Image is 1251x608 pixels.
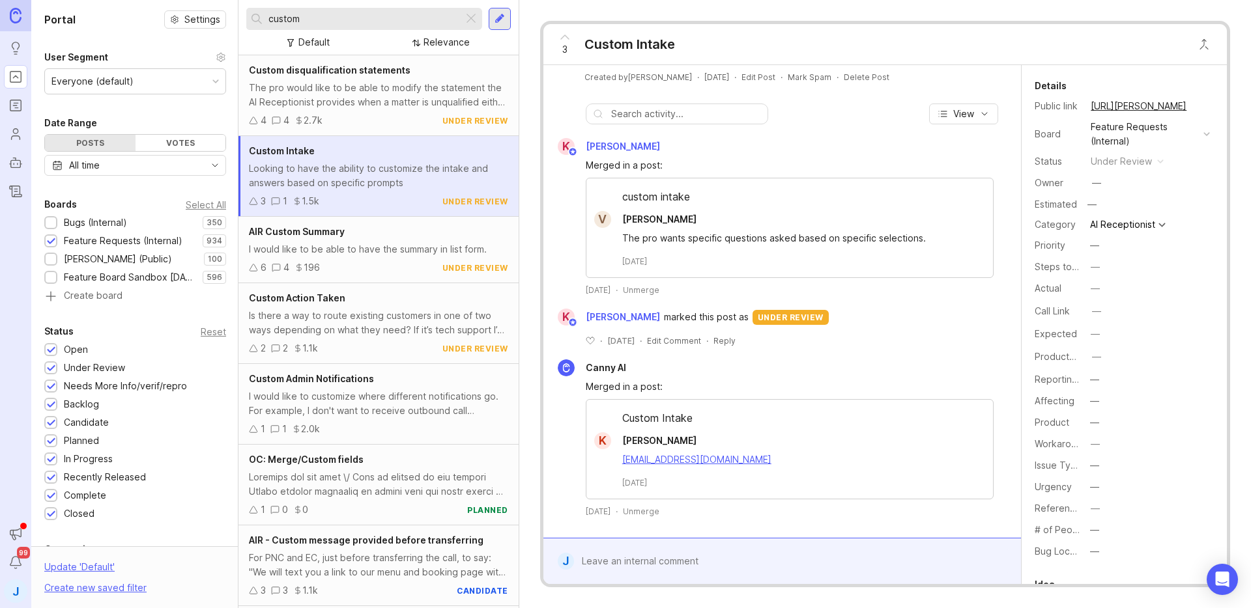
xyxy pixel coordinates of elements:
div: User Segment [44,49,108,65]
div: 2.0k [301,422,320,436]
label: Call Link [1035,305,1070,316]
div: Select All [186,201,226,208]
div: under review [1091,154,1152,169]
div: Planned [64,434,99,448]
div: Companies [44,542,96,557]
div: — [1092,304,1101,318]
div: — [1090,238,1099,253]
span: [PERSON_NAME] [586,141,660,152]
a: K[PERSON_NAME] [550,138,670,155]
div: 3 [261,583,266,598]
div: 2 [283,341,288,355]
a: [DATE] [704,72,729,83]
div: In Progress [64,452,113,466]
div: Is there a way to route existing customers in one of two ways depending on what they need? If it’... [249,309,508,337]
span: Custom disqualification statements [249,64,410,76]
div: Under Review [64,361,125,375]
div: 2.7k [304,113,323,128]
a: Custom IntakeLooking to have the ability to customize the intake and answers based on specific pr... [238,136,519,217]
label: Product [1035,417,1069,428]
div: — [1090,480,1099,494]
label: Bug Location [1035,546,1091,557]
svg: toggle icon [205,160,225,171]
div: Estimated [1035,200,1077,209]
img: member badge [568,318,577,327]
div: — [1091,327,1100,341]
button: Reference(s) [1087,500,1104,517]
div: Boards [44,197,77,212]
div: 196 [304,260,320,275]
button: Steps to Reproduce [1087,258,1104,275]
a: Portal [4,65,27,89]
div: 1 [261,503,265,517]
a: Autopilot [4,151,27,174]
div: I would like to be able to have the summary in list form. [249,242,508,256]
div: K [594,432,611,449]
div: Edit Comment [647,335,701,346]
div: Relevance [424,35,470,49]
button: Actual [1087,280,1104,297]
div: 1 [261,422,265,436]
a: [URL][PERSON_NAME] [1087,98,1190,115]
div: — [1092,350,1101,364]
div: Open [64,342,88,357]
time: [DATE] [622,256,647,267]
button: Announcements [4,522,27,546]
div: Loremips dol sit amet \/ Cons ad elitsed do eiu tempori Utlabo etdolor magnaaliq en admini veni q... [249,470,508,499]
a: Changelog [4,180,27,203]
button: ProductboardID [1088,348,1105,365]
div: Date Range [44,115,97,131]
div: — [1090,415,1099,430]
div: AI Receptionist [1090,220,1155,229]
div: — [1091,437,1100,451]
div: Votes [136,135,226,151]
div: Posts [45,135,136,151]
label: # of People Affected [1035,524,1127,535]
div: Open Intercom Messenger [1207,564,1238,595]
span: Canny AI [586,362,626,373]
span: Custom Admin Notifications [249,373,374,384]
button: J [4,579,27,603]
img: member badge [568,147,577,157]
a: Settings [164,10,226,29]
div: — [1090,458,1099,473]
div: Everyone (default) [51,74,134,89]
time: [DATE] [586,506,611,517]
div: Custom Intake [586,410,993,432]
div: · [616,284,618,296]
div: · [781,72,783,83]
div: — [1091,260,1100,274]
div: 2 [261,341,266,355]
div: Created by [PERSON_NAME] [584,72,692,83]
span: View [953,107,974,120]
div: — [1092,176,1101,190]
h1: Portal [44,12,76,27]
a: Custom Admin NotificationsI would like to customize where different notifications go. For example... [238,364,519,445]
div: Backlog [64,397,99,411]
span: [PERSON_NAME] [622,214,697,225]
img: Canny Home [10,8,22,23]
div: — [1090,394,1099,408]
div: Default [298,35,330,49]
a: Ideas [4,36,27,60]
button: Mark Spam [788,72,831,83]
div: Public link [1035,99,1080,113]
div: planned [467,504,508,516]
div: — [1091,281,1100,296]
div: under review [442,343,508,354]
div: 3 [283,583,288,598]
label: Affecting [1035,395,1074,406]
div: K [558,138,575,155]
div: 6 [261,260,266,275]
div: — [1091,501,1100,516]
span: OC: Merge/Custom fields [249,454,364,465]
span: marked this post as [664,310,749,324]
div: Create new saved filter [44,581,147,595]
div: J [558,553,574,570]
p: 596 [207,272,222,283]
div: Bugs (Internal) [64,215,127,230]
a: Roadmaps [4,94,27,117]
div: The pro wants specific questions asked based on specific selections. [622,231,972,245]
div: Reset [201,328,226,335]
div: Feature Board Sandbox [DATE] [64,270,196,284]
